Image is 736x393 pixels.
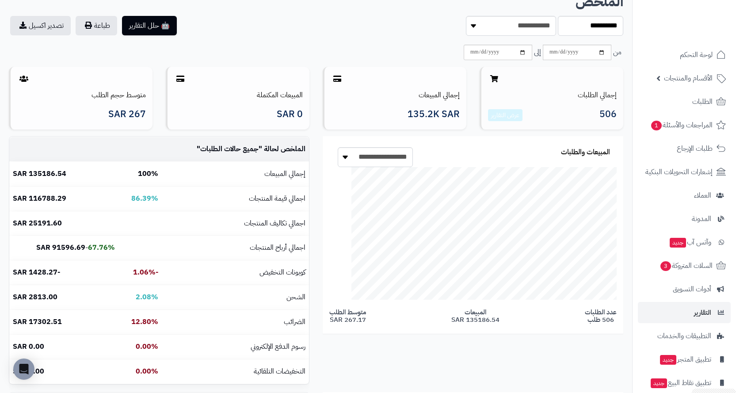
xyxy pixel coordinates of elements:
[638,349,731,370] a: تطبيق المتجرجديد
[638,114,731,136] a: المراجعات والأسئلة1
[578,90,617,100] a: إجمالي الطلبات
[329,309,366,323] span: متوسط الطلب 267.17 SAR
[638,138,731,159] a: طلبات الإرجاع
[638,208,731,229] a: المدونة
[561,149,610,156] h3: المبيعات والطلبات
[162,211,309,236] td: اجمالي تكاليف المنتجات
[200,144,259,154] span: جميع حالات الطلبات
[669,236,711,248] span: وآتس آب
[660,355,676,365] span: جديد
[13,359,34,380] div: Open Intercom Messenger
[676,19,728,37] img: logo-2.png
[122,16,177,35] button: 🤖 حلل التقارير
[419,90,460,100] a: إجمالي المبيعات
[136,292,158,302] b: 2.08%
[88,242,115,253] b: 67.76%
[162,359,309,384] td: التخفيضات التلقائية
[133,267,158,278] b: -1.06%
[136,366,158,377] b: 0.00%
[694,189,711,202] span: العملاء
[650,119,713,131] span: المراجعات والأسئلة
[162,187,309,211] td: اجمالي قيمة المنتجات
[638,325,731,347] a: التطبيقات والخدمات
[13,292,57,302] b: 2813.00 SAR
[534,47,541,57] span: إلى
[491,111,519,120] a: عرض التقارير
[613,47,622,57] span: من
[657,330,711,342] span: التطبيقات والخدمات
[638,161,731,183] a: إشعارات التحويلات البنكية
[694,306,711,319] span: التقارير
[131,317,158,327] b: 12.80%
[638,255,731,276] a: السلات المتروكة3
[664,72,713,84] span: الأقسام والمنتجات
[660,259,713,272] span: السلات المتروكة
[408,109,460,119] span: 135.2K SAR
[638,185,731,206] a: العملاء
[451,309,500,323] span: المبيعات 135186.54 SAR
[13,366,44,377] b: 0.00 SAR
[162,162,309,186] td: إجمالي المبيعات
[599,109,617,122] span: 506
[638,44,731,65] a: لوحة التحكم
[13,193,66,204] b: 116788.29 SAR
[92,90,146,100] a: متوسط حجم الطلب
[670,238,686,248] span: جديد
[673,283,711,295] span: أدوات التسويق
[13,168,66,179] b: 135186.54 SAR
[680,49,713,61] span: لوحة التحكم
[659,353,711,366] span: تطبيق المتجر
[638,279,731,300] a: أدوات التسويق
[138,168,158,179] b: 100%
[13,218,62,229] b: 25191.60 SAR
[162,236,309,260] td: اجمالي أرباح المنتجات
[10,16,71,35] a: تصدير اكسيل
[136,341,158,352] b: 0.00%
[162,137,309,161] td: الملخص لحالة " "
[677,142,713,155] span: طلبات الإرجاع
[651,378,667,388] span: جديد
[9,236,118,260] td: -
[13,317,62,327] b: 17302.51 SAR
[13,341,44,352] b: 0.00 SAR
[692,95,713,108] span: الطلبات
[650,377,711,389] span: تطبيق نقاط البيع
[651,121,662,131] span: 1
[36,242,85,253] b: 91596.69 SAR
[162,285,309,309] td: الشحن
[638,91,731,112] a: الطلبات
[645,166,713,178] span: إشعارات التحويلات البنكية
[131,193,158,204] b: 86.39%
[162,335,309,359] td: رسوم الدفع الإلكتروني
[638,232,731,253] a: وآتس آبجديد
[692,213,711,225] span: المدونة
[108,109,146,119] span: 267 SAR
[13,267,60,278] b: -1428.27 SAR
[638,302,731,323] a: التقارير
[162,310,309,334] td: الضرائب
[585,309,617,323] span: عدد الطلبات 506 طلب
[162,260,309,285] td: كوبونات التخفيض
[660,261,671,271] span: 3
[277,109,303,119] span: 0 SAR
[76,16,117,35] button: طباعة
[257,90,303,100] a: المبيعات المكتملة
